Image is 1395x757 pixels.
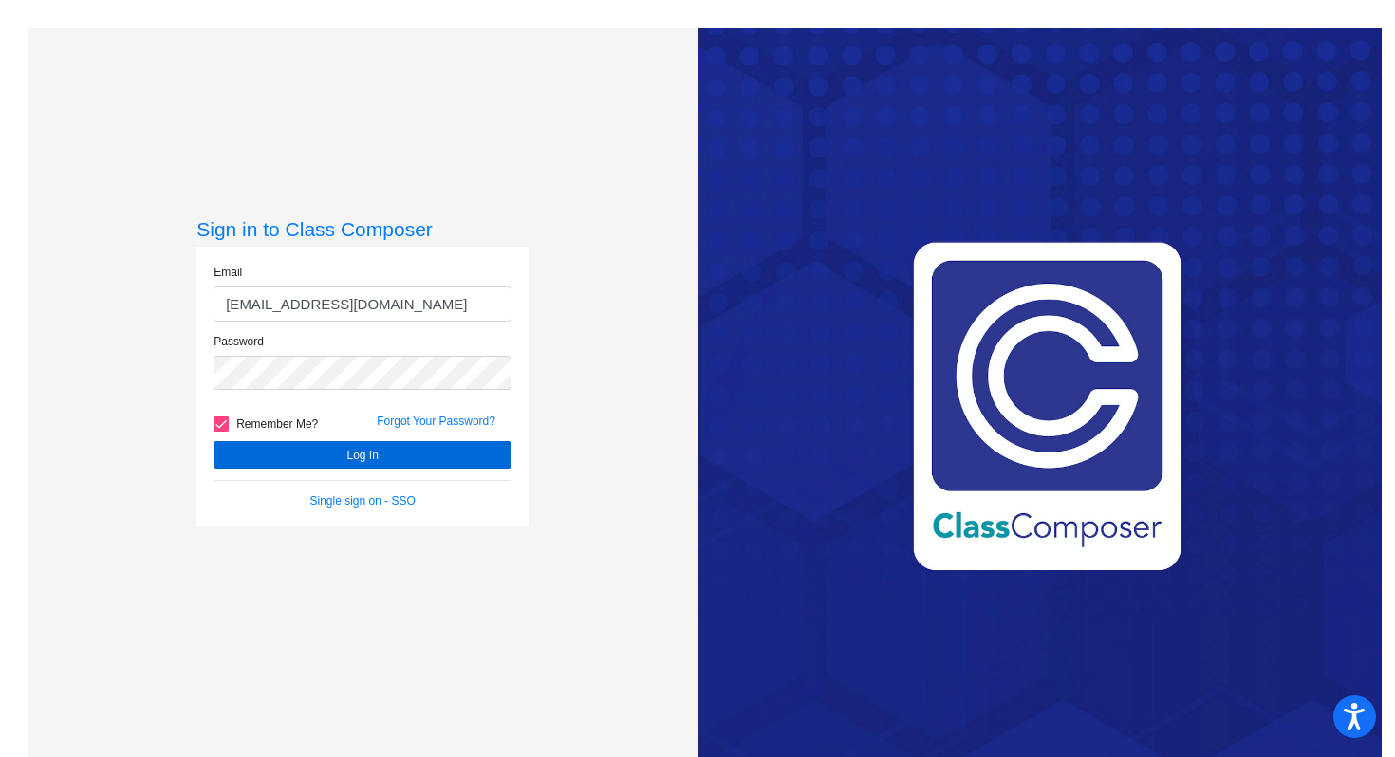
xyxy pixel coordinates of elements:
a: Forgot Your Password? [377,415,495,428]
span: Remember Me? [236,413,318,435]
label: Email [214,264,242,281]
h3: Sign in to Class Composer [196,217,529,241]
button: Log In [214,441,512,469]
label: Password [214,333,264,350]
a: Single sign on - SSO [310,494,416,508]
